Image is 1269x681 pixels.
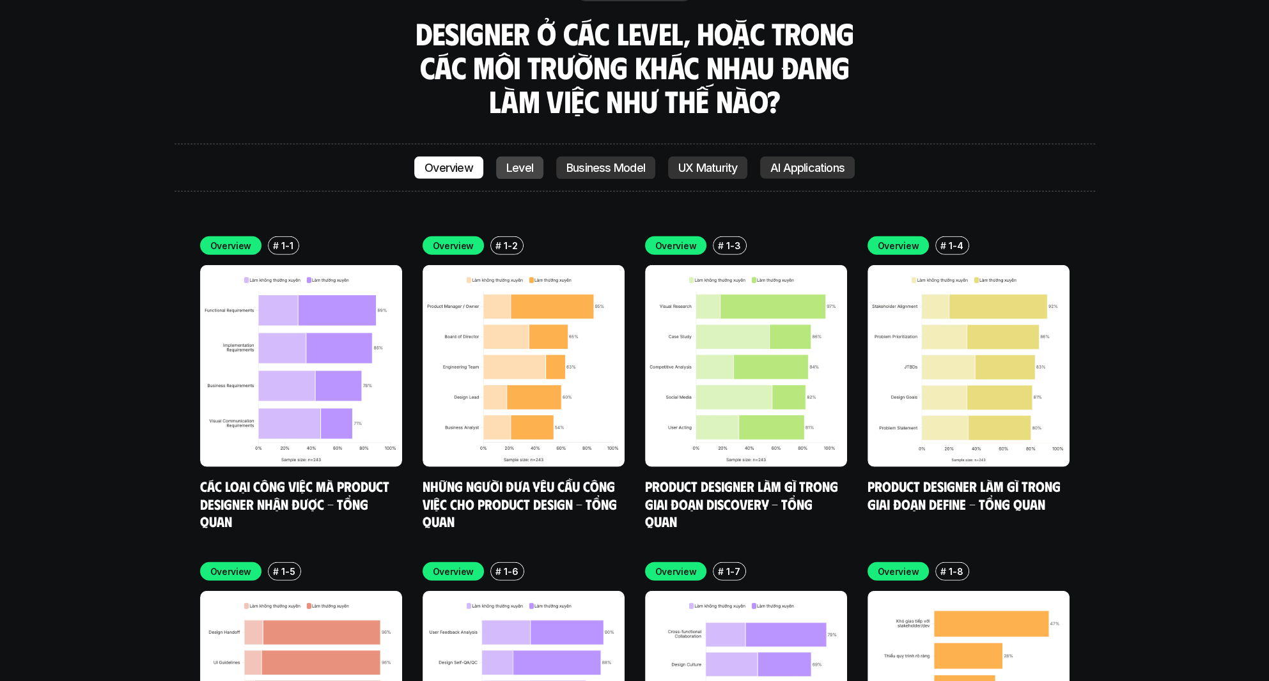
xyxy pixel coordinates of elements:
p: Overview [655,239,697,252]
p: Overview [210,565,252,578]
p: Overview [433,565,474,578]
a: Những người đưa yêu cầu công việc cho Product Design - Tổng quan [423,477,620,530]
p: Overview [655,565,697,578]
h6: # [273,567,279,576]
p: Overview [878,239,919,252]
p: 1-1 [281,239,293,252]
a: AI Applications [760,157,855,180]
p: Overview [424,162,473,174]
a: Các loại công việc mà Product Designer nhận được - Tổng quan [200,477,393,530]
h6: # [940,567,946,576]
p: Overview [433,239,474,252]
a: Level [496,157,543,180]
p: 1-4 [949,239,963,252]
a: Product Designer làm gì trong giai đoạn Discovery - Tổng quan [645,477,841,530]
a: UX Maturity [668,157,747,180]
p: 1-3 [726,239,740,252]
p: AI Applications [770,162,845,174]
p: Level [506,162,533,174]
h3: Designer ở các level, hoặc trong các môi trường khác nhau đang làm việc như thế nào? [411,17,859,118]
p: Overview [878,565,919,578]
p: 1-5 [281,565,295,578]
h6: # [495,241,501,250]
p: UX Maturity [678,162,737,174]
a: Business Model [556,157,655,180]
p: 1-6 [504,565,518,578]
p: 1-7 [726,565,740,578]
a: Overview [414,157,483,180]
p: Business Model [566,162,645,174]
p: Overview [210,239,252,252]
p: 1-8 [949,565,963,578]
p: 1-2 [504,239,517,252]
a: Product Designer làm gì trong giai đoạn Define - Tổng quan [868,477,1064,512]
h6: # [940,241,946,250]
h6: # [495,567,501,576]
h6: # [718,241,724,250]
h6: # [273,241,279,250]
h6: # [718,567,724,576]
